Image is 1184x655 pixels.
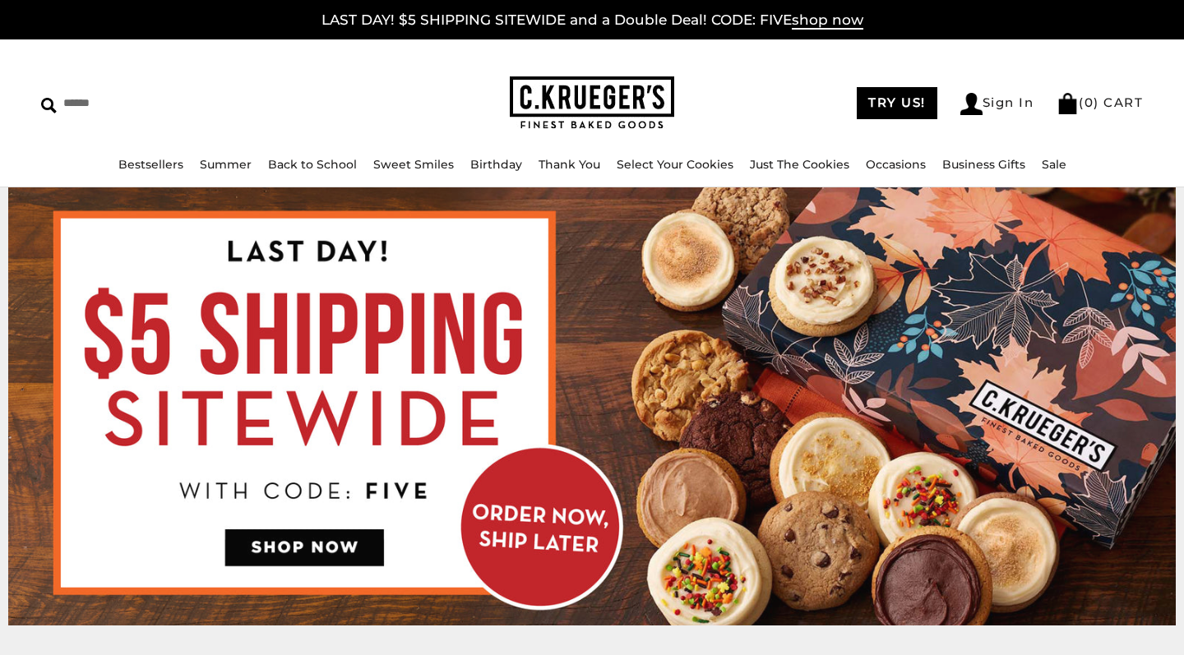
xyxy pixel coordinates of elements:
[960,93,983,115] img: Account
[1057,93,1079,114] img: Bag
[539,157,600,172] a: Thank You
[1042,157,1066,172] a: Sale
[118,157,183,172] a: Bestsellers
[1085,95,1094,110] span: 0
[321,12,863,30] a: LAST DAY! $5 SHIPPING SITEWIDE and a Double Deal! CODE: FIVEshop now
[268,157,357,172] a: Back to School
[857,87,937,119] a: TRY US!
[617,157,733,172] a: Select Your Cookies
[470,157,522,172] a: Birthday
[510,76,674,130] img: C.KRUEGER'S
[41,98,57,113] img: Search
[750,157,849,172] a: Just The Cookies
[200,157,252,172] a: Summer
[1057,95,1143,110] a: (0) CART
[942,157,1025,172] a: Business Gifts
[960,93,1034,115] a: Sign In
[792,12,863,30] span: shop now
[8,187,1176,625] img: C.Krueger's Special Offer
[41,90,300,116] input: Search
[866,157,926,172] a: Occasions
[373,157,454,172] a: Sweet Smiles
